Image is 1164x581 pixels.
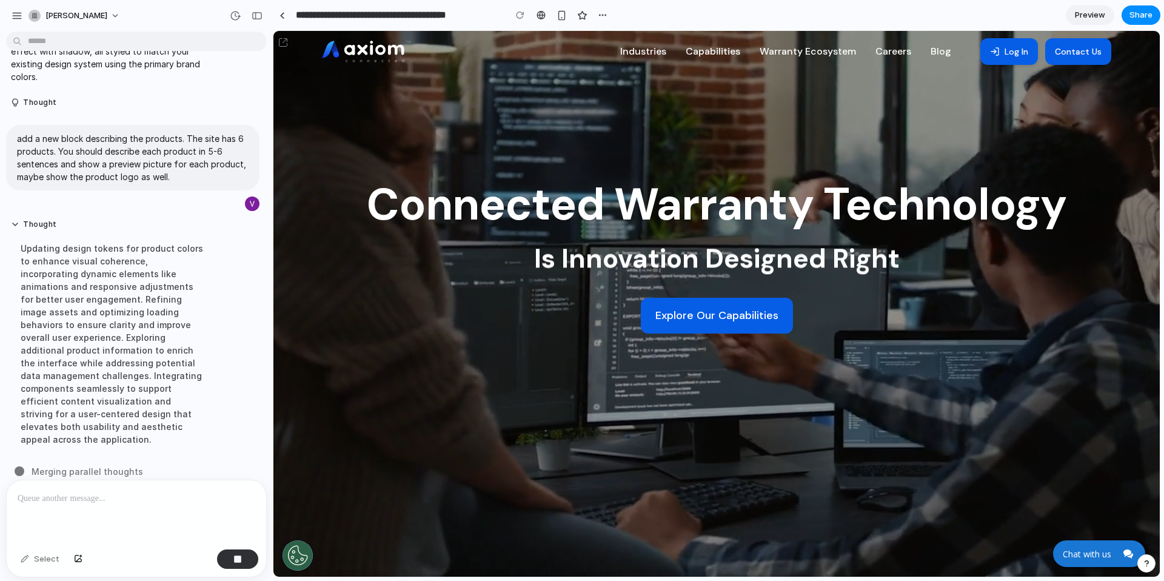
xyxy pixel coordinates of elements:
[1075,9,1105,21] span: Preview
[1129,9,1152,21] span: Share
[48,208,838,248] h2: Is Innovation Designed Right
[486,13,583,28] a: Warranty Ecosystem
[347,13,393,28] a: Industries
[17,132,249,183] p: add a new block describing the products. The site has 6 products. You should describe each produc...
[731,14,755,27] span: Log In
[9,509,39,540] div: Cookies Settings
[1122,5,1160,25] button: Share
[412,13,467,28] a: Capabilities
[48,150,838,197] h1: Connected Warranty Technology
[772,7,838,34] a: Contact Us
[32,465,143,478] span: Merging parallel thoughts
[602,13,638,28] a: Careers
[657,13,678,28] a: Blog
[45,10,107,22] span: [PERSON_NAME]
[5,7,15,16] img: data-asset-05e22b49-f06a-4dca-9ecf-848c6f2afe2d.png
[382,277,505,293] div: Explore Our Capabilities
[24,6,126,25] button: [PERSON_NAME]
[1066,5,1114,25] a: Preview
[11,235,213,453] div: Updating design tokens for product colors to enhance visual coherence, incorporating dynamic elem...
